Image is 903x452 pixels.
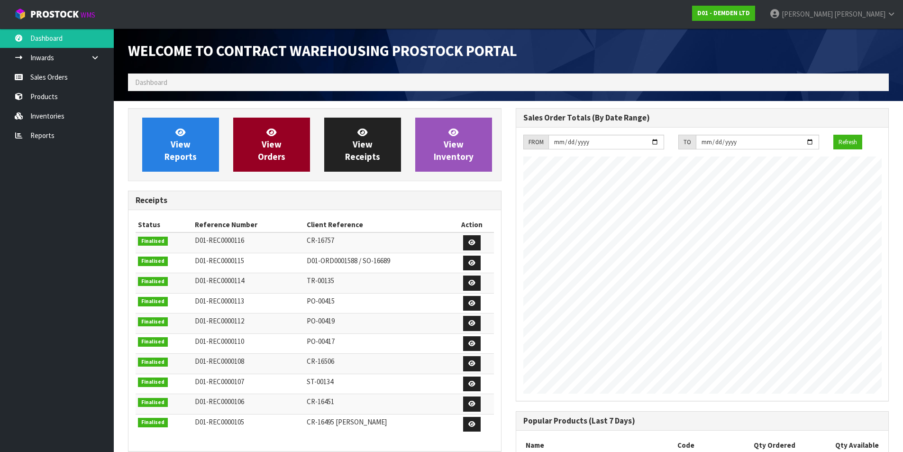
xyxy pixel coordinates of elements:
a: ViewOrders [233,118,310,172]
th: Action [450,217,493,232]
h3: Sales Order Totals (By Date Range) [523,113,882,122]
span: Finalised [138,237,168,246]
span: D01-REC0000112 [195,316,244,325]
span: ProStock [30,8,79,20]
th: Reference Number [192,217,304,232]
span: PO-00419 [307,316,335,325]
th: Status [136,217,192,232]
div: FROM [523,135,548,150]
span: D01-REC0000110 [195,337,244,346]
span: D01-REC0000106 [195,397,244,406]
span: Welcome to Contract Warehousing ProStock Portal [128,41,517,60]
span: View Inventory [434,127,474,162]
span: D01-ORD0001588 / SO-16689 [307,256,390,265]
span: D01-REC0000107 [195,377,244,386]
span: PO-00415 [307,296,335,305]
a: ViewReports [142,118,219,172]
span: Finalised [138,317,168,327]
span: D01-REC0000114 [195,276,244,285]
span: View Receipts [345,127,380,162]
a: ViewInventory [415,118,492,172]
span: View Reports [164,127,197,162]
span: Finalised [138,297,168,306]
span: Finalised [138,358,168,367]
span: TR-00135 [307,276,334,285]
span: Finalised [138,257,168,266]
span: D01-REC0000108 [195,357,244,366]
h3: Popular Products (Last 7 Days) [523,416,882,425]
span: CR-16757 [307,236,334,245]
span: Finalised [138,378,168,387]
span: CR-16495 [PERSON_NAME] [307,417,387,426]
span: Finalised [138,277,168,286]
span: D01-REC0000115 [195,256,244,265]
strong: D01 - DEMDEN LTD [697,9,750,17]
span: ST-00134 [307,377,333,386]
span: Finalised [138,398,168,407]
span: CR-16506 [307,357,334,366]
img: cube-alt.png [14,8,26,20]
a: ViewReceipts [324,118,401,172]
span: PO-00417 [307,337,335,346]
th: Client Reference [304,217,451,232]
span: [PERSON_NAME] [782,9,833,18]
div: TO [678,135,696,150]
h3: Receipts [136,196,494,205]
span: Finalised [138,337,168,347]
small: WMS [81,10,95,19]
span: D01-REC0000113 [195,296,244,305]
button: Refresh [833,135,862,150]
span: Finalised [138,418,168,427]
span: D01-REC0000105 [195,417,244,426]
span: View Orders [258,127,285,162]
span: [PERSON_NAME] [834,9,885,18]
span: D01-REC0000116 [195,236,244,245]
span: Dashboard [135,78,167,87]
span: CR-16451 [307,397,334,406]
